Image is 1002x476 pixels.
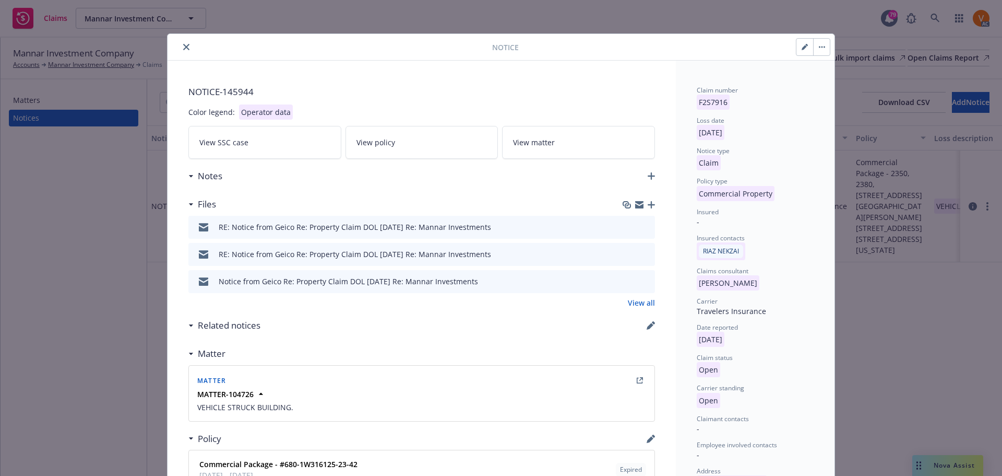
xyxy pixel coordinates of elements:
span: Claim number [697,86,738,95]
button: close [180,41,193,53]
div: Related notices [188,319,260,332]
span: F2S7916 [697,97,730,107]
span: View policy [356,137,395,148]
a: View policy [345,126,498,159]
a: external [634,374,646,387]
div: Notes [188,169,222,183]
span: Insured contacts [697,234,745,242]
h3: Related notices [198,319,260,332]
span: Expired [620,465,642,474]
button: download file [625,276,633,287]
span: NOTICE- 145944 [188,86,655,98]
p: Commercial Property [697,186,774,201]
span: Claim [697,158,721,168]
p: F2S7916 [697,95,730,110]
span: Carrier standing [697,384,744,392]
span: Loss date [697,116,724,125]
span: View matter [513,137,555,148]
span: - [697,217,699,227]
div: RE: Notice from Geico Re: Property Claim DOL [DATE] Re: Mannar Investments [219,222,491,233]
span: Carrier [697,297,718,306]
div: RE: Notice from Geico Re: Property Claim DOL [DATE] Re: Mannar Investments [219,249,491,260]
button: download file [625,222,633,233]
div: Policy [188,432,221,446]
span: [DATE] [697,127,724,137]
span: [DATE] [697,334,724,344]
span: - [697,424,699,434]
span: Address [697,467,721,475]
span: - [697,450,699,460]
span: Open [697,396,720,405]
h3: Notes [198,169,222,183]
h3: Policy [198,432,221,446]
span: RIAZ NEKZAI [697,246,745,256]
p: Claim [697,155,721,170]
span: Commercial Property [697,189,774,199]
h3: Matter [198,347,225,361]
span: [PERSON_NAME] [697,278,759,288]
button: preview file [641,249,651,260]
p: [DATE] [697,125,724,140]
button: preview file [641,222,651,233]
h3: Files [198,198,216,211]
a: View all [628,297,655,308]
div: Notice from Geico Re: Property Claim DOL [DATE] Re: Mannar Investments [219,276,478,287]
span: Claim status [697,353,733,362]
span: Notice type [697,146,730,155]
span: Date reported [697,323,738,332]
p: [DATE] [697,332,724,347]
div: Travelers Insurance [697,306,814,317]
span: Notice [492,42,519,53]
div: Files [188,198,216,211]
a: View matter [502,126,655,159]
div: Matter [188,347,225,361]
span: Policy type [697,177,727,185]
span: Insured [697,207,719,216]
span: Matter [197,376,226,385]
strong: Commercial Package - #680-1W316125-23-42 [199,459,357,469]
p: Open [697,393,720,408]
div: Color legend: [188,107,235,118]
span: View SSC case [199,137,248,148]
a: View SSC case [188,126,341,159]
span: Open [697,365,720,375]
button: preview file [641,276,651,287]
p: [PERSON_NAME] [697,275,759,291]
p: Open [697,362,720,377]
span: VEHICLE STRUCK BUILDING. [197,402,646,413]
span: Employee involved contacts [697,440,777,449]
span: Claims consultant [697,266,748,275]
div: Operator data [239,105,293,120]
button: download file [625,249,633,260]
span: Claimant contacts [697,414,749,423]
span: RIAZ NEKZAI [703,247,739,256]
strong: MATTER-104726 [197,389,254,399]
